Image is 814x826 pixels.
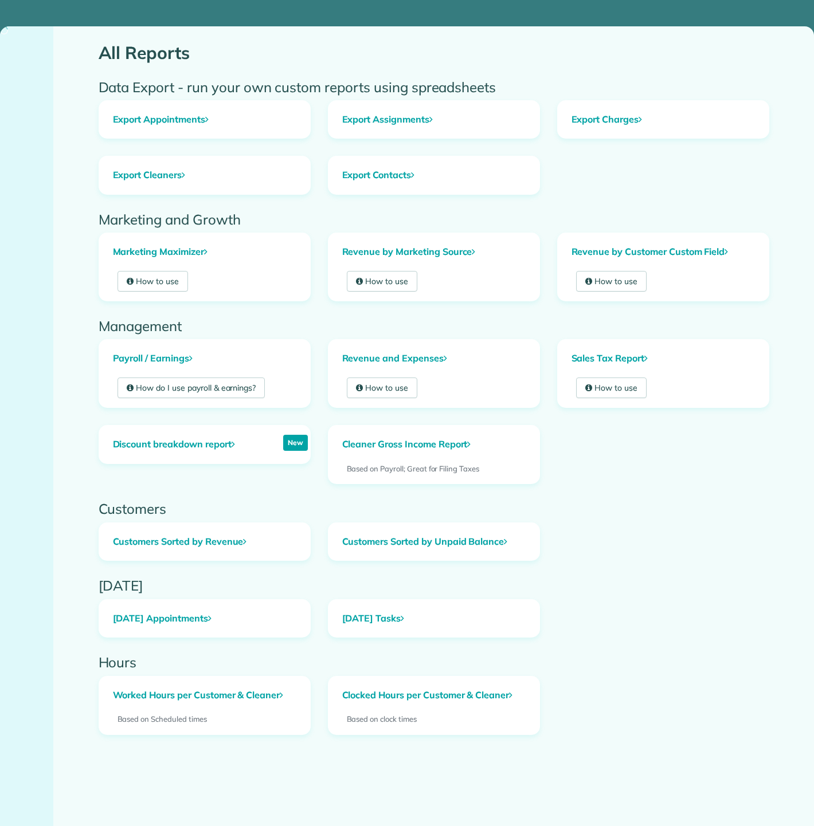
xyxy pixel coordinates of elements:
a: Export Assignments [328,101,539,139]
h2: [DATE] [99,578,769,593]
a: Export Charges [558,101,769,139]
p: Based on clock times [347,714,521,725]
a: Revenue and Expenses [328,340,539,377]
a: Worked Hours per Customer & Cleaner [99,676,310,714]
h2: Marketing and Growth [99,212,769,227]
a: Export Cleaners [99,156,310,194]
h2: Data Export - run your own custom reports using spreadsheets [99,80,769,95]
a: How to use [347,271,418,292]
a: [DATE] Tasks [328,600,539,638]
a: How to use [576,377,647,398]
h2: Hours [99,655,769,670]
a: How to use [118,271,189,292]
a: Marketing Maximizer [99,233,310,271]
h1: All Reports [99,44,769,62]
a: How to use [347,377,418,398]
p: New [283,435,308,451]
a: Export Appointments [99,101,310,139]
a: Payroll / Earnings [99,340,310,377]
a: [DATE] Appointments [99,600,310,638]
a: Clocked Hours per Customer & Cleaner [328,676,539,714]
h2: Management [99,318,769,333]
h2: Customers [99,501,769,516]
a: Customers Sorted by Unpaid Balance [328,523,539,561]
a: Export Contacts [328,156,539,194]
a: Sales Tax Report [558,340,769,377]
p: Based on Scheduled times [118,714,292,725]
a: Discount breakdown report [99,426,249,463]
a: Revenue by Customer Custom Field [558,233,769,271]
a: How to use [576,271,647,292]
a: Cleaner Gross Income Report [328,426,485,463]
a: Customers Sorted by Revenue [99,523,310,561]
a: Revenue by Marketing Source [328,233,539,271]
a: How do I use payroll & earnings? [118,377,265,398]
p: Based on Payroll; Great for Filing Taxes [347,463,521,475]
